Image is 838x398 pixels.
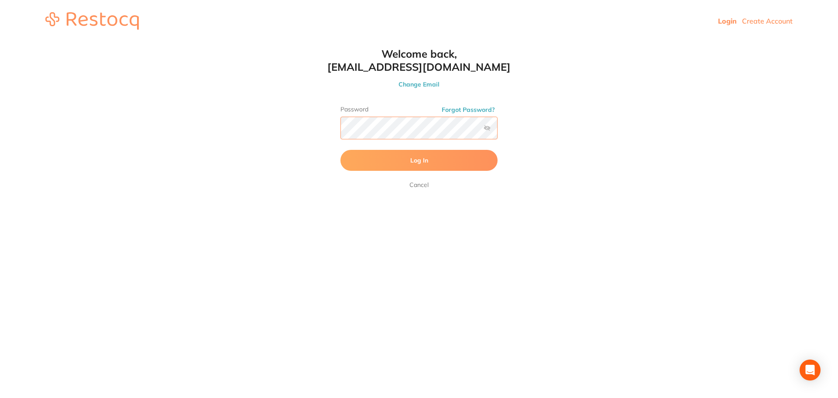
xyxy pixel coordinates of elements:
[800,360,821,381] div: Open Intercom Messenger
[408,180,430,190] a: Cancel
[439,106,498,114] button: Forgot Password?
[340,150,498,171] button: Log In
[410,156,428,164] span: Log In
[742,17,793,25] a: Create Account
[45,12,139,30] img: restocq_logo.svg
[340,106,498,113] label: Password
[323,47,515,73] h1: Welcome back, [EMAIL_ADDRESS][DOMAIN_NAME]
[323,80,515,88] button: Change Email
[718,17,737,25] a: Login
